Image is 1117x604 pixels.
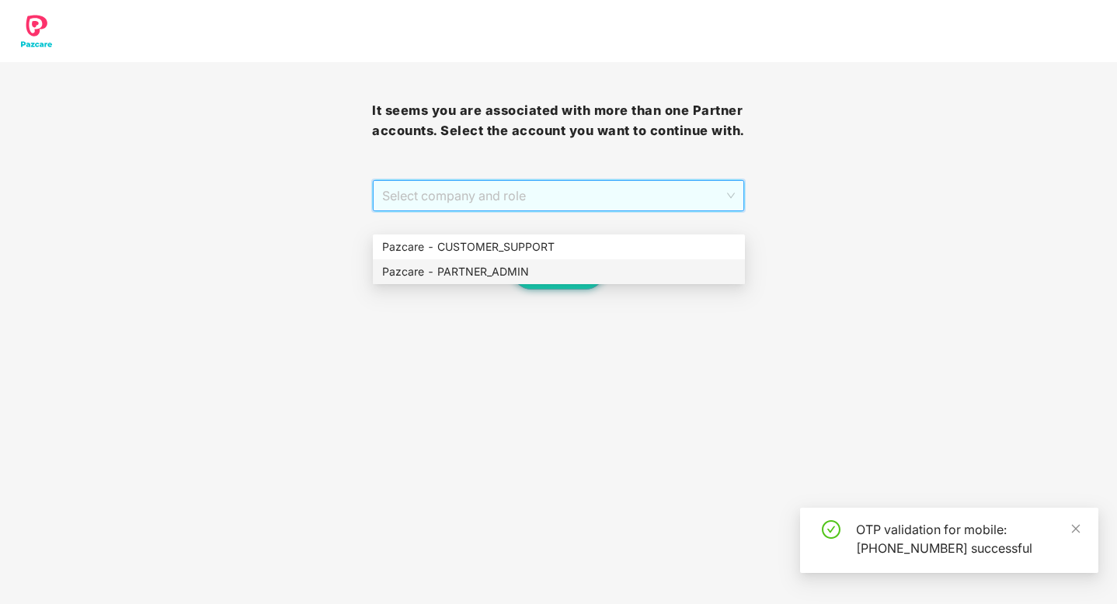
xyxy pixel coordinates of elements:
div: Pazcare - CUSTOMER_SUPPORT [373,234,745,259]
div: Pazcare - PARTNER_ADMIN [382,263,736,280]
span: Select company and role [382,181,734,210]
div: Pazcare - PARTNER_ADMIN [373,259,745,284]
h3: It seems you are associated with more than one Partner accounts. Select the account you want to c... [372,101,744,141]
span: check-circle [822,520,840,539]
div: Pazcare - CUSTOMER_SUPPORT [382,238,736,255]
div: OTP validation for mobile: [PHONE_NUMBER] successful [856,520,1080,557]
span: close [1070,523,1081,534]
